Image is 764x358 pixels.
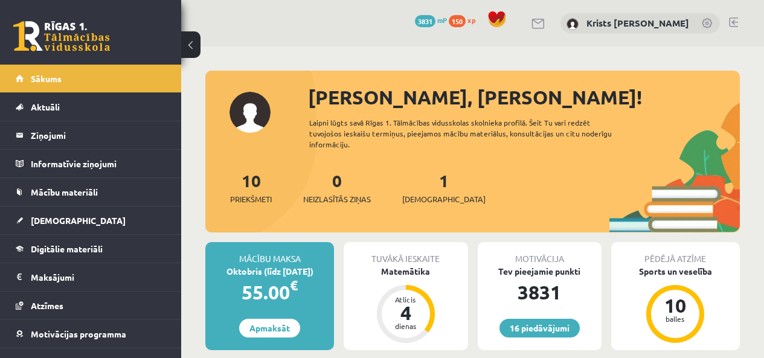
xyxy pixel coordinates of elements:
span: xp [467,15,475,25]
a: Aktuāli [16,93,166,121]
a: Krists [PERSON_NAME] [586,17,689,29]
a: 1[DEMOGRAPHIC_DATA] [402,170,486,205]
div: Laipni lūgts savā Rīgas 1. Tālmācības vidusskolas skolnieka profilā. Šeit Tu vari redzēt tuvojošo... [309,117,630,150]
span: Motivācijas programma [31,328,126,339]
a: Sports un veselība 10 balles [611,265,740,345]
span: [DEMOGRAPHIC_DATA] [31,215,126,226]
a: 3831 mP [415,15,447,25]
img: Krists Andrejs Zeile [567,18,579,30]
span: Sākums [31,73,62,84]
a: Rīgas 1. Tālmācības vidusskola [13,21,110,51]
span: Digitālie materiāli [31,243,103,254]
div: Oktobris (līdz [DATE]) [205,265,334,278]
div: [PERSON_NAME], [PERSON_NAME]! [308,83,740,112]
span: Atzīmes [31,300,63,311]
a: Atzīmes [16,292,166,319]
span: Mācību materiāli [31,187,98,197]
a: 150 xp [449,15,481,25]
div: Mācību maksa [205,242,334,265]
legend: Maksājumi [31,263,166,291]
span: mP [437,15,447,25]
div: Matemātika [344,265,467,278]
div: Sports un veselība [611,265,740,278]
a: 0Neizlasītās ziņas [303,170,371,205]
a: [DEMOGRAPHIC_DATA] [16,206,166,234]
a: Maksājumi [16,263,166,291]
div: 10 [657,296,693,315]
div: 4 [388,303,424,322]
div: 3831 [478,278,602,307]
div: Atlicis [388,296,424,303]
span: [DEMOGRAPHIC_DATA] [402,193,486,205]
span: € [290,276,298,294]
a: 16 piedāvājumi [499,319,580,337]
span: 150 [449,15,466,27]
a: Digitālie materiāli [16,235,166,263]
div: dienas [388,322,424,330]
span: Priekšmeti [230,193,272,205]
div: Tev pieejamie punkti [478,265,602,278]
div: Tuvākā ieskaite [344,242,467,265]
div: balles [657,315,693,322]
a: Ziņojumi [16,121,166,149]
div: 55.00 [205,278,334,307]
legend: Informatīvie ziņojumi [31,150,166,177]
div: Pēdējā atzīme [611,242,740,265]
legend: Ziņojumi [31,121,166,149]
a: 10Priekšmeti [230,170,272,205]
a: Mācību materiāli [16,178,166,206]
div: Motivācija [478,242,602,265]
span: Aktuāli [31,101,60,112]
a: Matemātika Atlicis 4 dienas [344,265,467,345]
a: Apmaksāt [239,319,300,337]
span: 3831 [415,15,435,27]
a: Motivācijas programma [16,320,166,348]
a: Sākums [16,65,166,92]
a: Informatīvie ziņojumi [16,150,166,177]
span: Neizlasītās ziņas [303,193,371,205]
